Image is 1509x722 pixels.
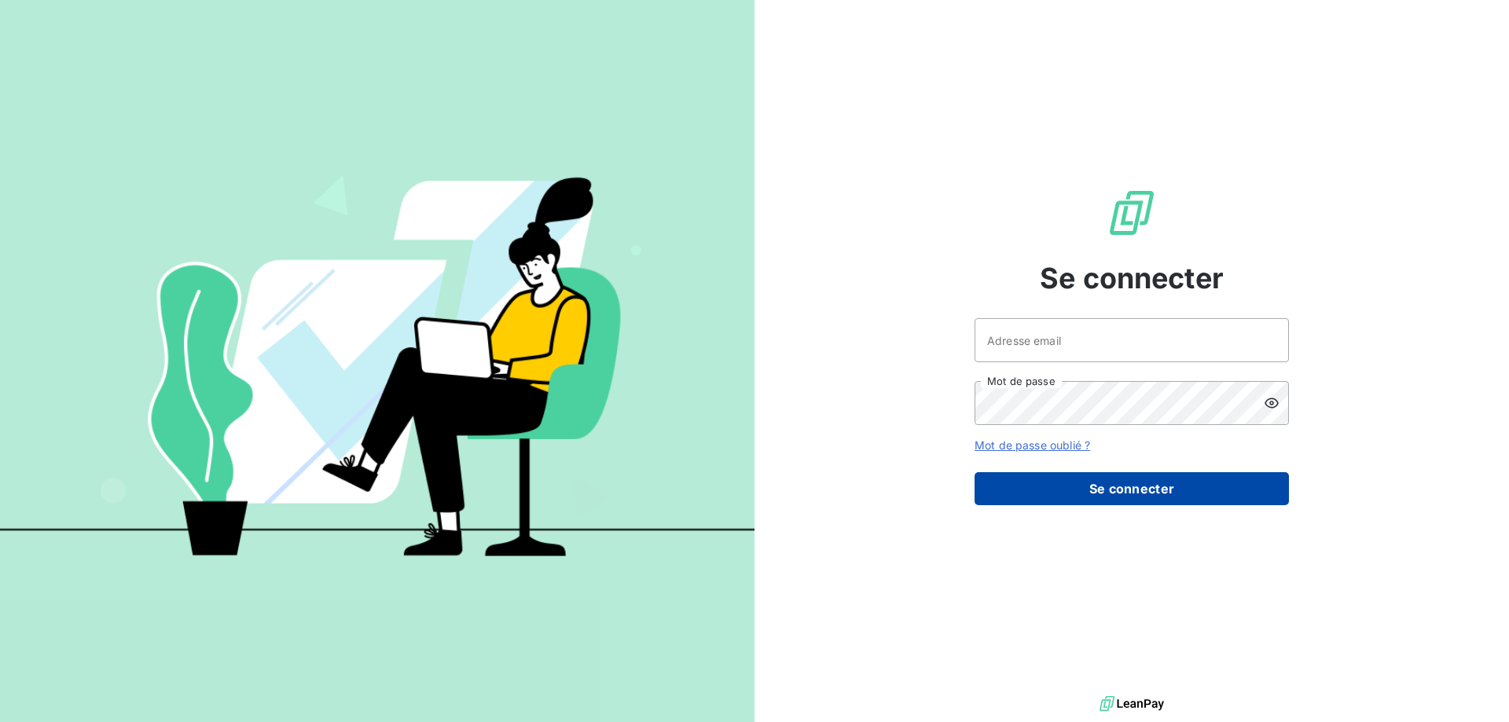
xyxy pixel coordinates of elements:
[1107,188,1157,238] img: Logo LeanPay
[975,472,1289,505] button: Se connecter
[975,318,1289,362] input: placeholder
[975,438,1090,452] a: Mot de passe oublié ?
[1100,692,1164,716] img: logo
[1040,257,1224,299] span: Se connecter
